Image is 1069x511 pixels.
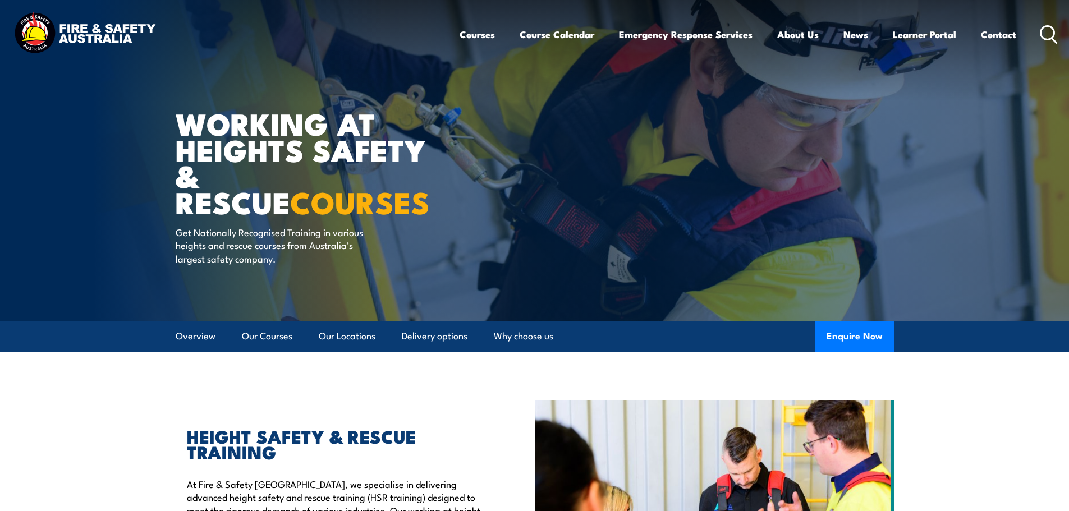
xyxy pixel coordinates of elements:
a: Why choose us [494,321,553,351]
a: Courses [460,20,495,49]
a: Course Calendar [520,20,594,49]
a: Overview [176,321,215,351]
p: Get Nationally Recognised Training in various heights and rescue courses from Australia’s largest... [176,225,380,265]
a: About Us [777,20,819,49]
a: News [843,20,868,49]
h1: WORKING AT HEIGHTS SAFETY & RESCUE [176,110,453,215]
a: Delivery options [402,321,467,351]
a: Contact [981,20,1016,49]
strong: COURSES [290,178,430,224]
a: Our Locations [319,321,375,351]
a: Learner Portal [893,20,956,49]
a: Our Courses [242,321,292,351]
h2: HEIGHT SAFETY & RESCUE TRAINING [187,428,483,459]
a: Emergency Response Services [619,20,753,49]
button: Enquire Now [815,321,894,352]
